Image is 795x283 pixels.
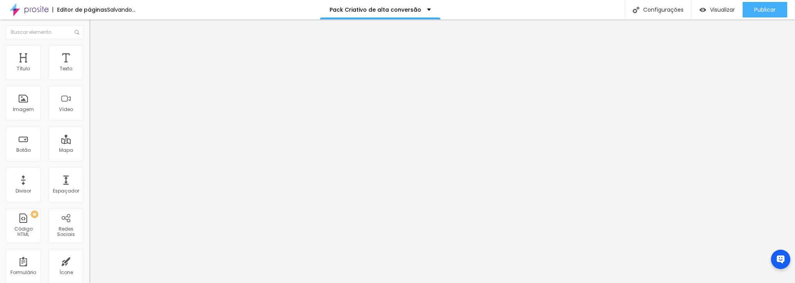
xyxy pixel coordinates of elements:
div: Espaçador [53,188,79,194]
div: Mapa [59,148,73,153]
button: Visualizar [692,2,743,17]
div: Editor de páginas [52,7,107,12]
div: Divisor [16,188,31,194]
img: Icone [75,30,79,35]
iframe: Editor [89,19,795,283]
div: Salvando... [107,7,135,12]
img: view-1.svg [700,7,706,13]
div: Título [17,66,30,71]
div: Ícone [59,270,73,275]
div: Redes Sociais [50,226,81,238]
div: Código HTML [8,226,38,238]
div: Imagem [13,107,34,112]
div: Formulário [10,270,36,275]
p: Pack Criativo de alta conversão [330,7,421,12]
div: Texto [60,66,72,71]
input: Buscar elemento [6,25,83,39]
img: Icone [633,7,639,13]
span: Visualizar [710,7,735,13]
div: Vídeo [59,107,73,112]
span: Publicar [754,7,776,13]
div: Botão [16,148,31,153]
button: Publicar [743,2,787,17]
